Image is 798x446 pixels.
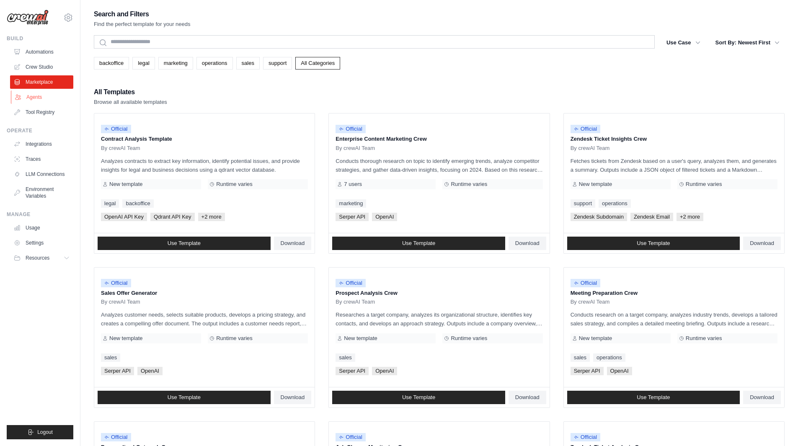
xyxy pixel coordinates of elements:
a: Use Template [332,237,505,250]
a: All Categories [295,57,340,70]
p: Enterprise Content Marketing Crew [336,135,542,143]
span: Official [336,279,366,287]
span: Download [281,394,305,401]
span: OpenAI [372,213,397,221]
a: Environment Variables [10,183,73,203]
a: operations [599,199,631,208]
p: Browse all available templates [94,98,167,106]
a: backoffice [122,199,153,208]
span: OpenAI [607,367,632,375]
span: Runtime varies [451,335,487,342]
button: Use Case [661,35,705,50]
span: Serper API [101,367,134,375]
span: +2 more [198,213,225,221]
a: operations [593,353,625,362]
span: Download [750,240,774,247]
a: Download [509,237,546,250]
button: Logout [7,425,73,439]
button: Sort By: Newest First [710,35,785,50]
span: Official [336,125,366,133]
p: Contract Analysis Template [101,135,308,143]
span: Download [750,394,774,401]
p: Prospect Analysis Crew [336,289,542,297]
span: Serper API [336,213,369,221]
span: Runtime varies [686,335,722,342]
span: Official [571,279,601,287]
span: Official [101,433,131,441]
a: Traces [10,152,73,166]
span: Use Template [637,394,670,401]
a: Usage [10,221,73,235]
span: Runtime varies [216,181,253,188]
a: legal [101,199,119,208]
span: New template [579,335,612,342]
p: Zendesk Ticket Insights Crew [571,135,777,143]
span: New template [579,181,612,188]
h2: All Templates [94,86,167,98]
a: sales [236,57,260,70]
span: By crewAI Team [336,299,375,305]
span: +2 more [677,213,703,221]
span: Serper API [336,367,369,375]
a: Use Template [332,391,505,404]
div: Operate [7,127,73,134]
span: Runtime varies [451,181,487,188]
span: OpenAI [137,367,163,375]
p: Conducts research on a target company, analyzes industry trends, develops a tailored sales strate... [571,310,777,328]
p: Fetches tickets from Zendesk based on a user's query, analyzes them, and generates a summary. Out... [571,157,777,174]
a: marketing [336,199,366,208]
span: 7 users [344,181,362,188]
span: Official [571,125,601,133]
a: legal [132,57,155,70]
span: Runtime varies [686,181,722,188]
a: Marketplace [10,75,73,89]
span: Official [101,279,131,287]
a: support [571,199,595,208]
span: Official [336,433,366,441]
a: Tool Registry [10,106,73,119]
a: backoffice [94,57,129,70]
a: sales [101,353,120,362]
span: Download [281,240,305,247]
h2: Search and Filters [94,8,191,20]
a: Agents [11,90,74,104]
span: New template [344,335,377,342]
a: Download [743,391,781,404]
a: Use Template [567,391,740,404]
p: Find the perfect template for your needs [94,20,191,28]
span: Official [571,433,601,441]
span: OpenAI API Key [101,213,147,221]
span: New template [109,335,142,342]
span: Zendesk Email [630,213,673,221]
a: Use Template [98,391,271,404]
div: Manage [7,211,73,218]
a: Automations [10,45,73,59]
span: By crewAI Team [571,145,610,152]
span: New template [109,181,142,188]
a: sales [571,353,590,362]
span: By crewAI Team [571,299,610,305]
p: Meeting Preparation Crew [571,289,777,297]
a: operations [196,57,233,70]
p: Sales Offer Generator [101,289,308,297]
span: By crewAI Team [101,299,140,305]
span: OpenAI [372,367,397,375]
span: Use Template [402,394,435,401]
a: Use Template [98,237,271,250]
span: Qdrant API Key [150,213,195,221]
div: Build [7,35,73,42]
a: Download [274,391,312,404]
button: Resources [10,251,73,265]
a: Use Template [567,237,740,250]
span: Serper API [571,367,604,375]
a: Download [274,237,312,250]
p: Researches a target company, analyzes its organizational structure, identifies key contacts, and ... [336,310,542,328]
span: Official [101,125,131,133]
span: Runtime varies [216,335,253,342]
img: Logo [7,10,49,26]
span: Download [515,240,540,247]
span: Download [515,394,540,401]
p: Conducts thorough research on topic to identify emerging trends, analyze competitor strategies, a... [336,157,542,174]
span: Use Template [168,394,201,401]
a: sales [336,353,355,362]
